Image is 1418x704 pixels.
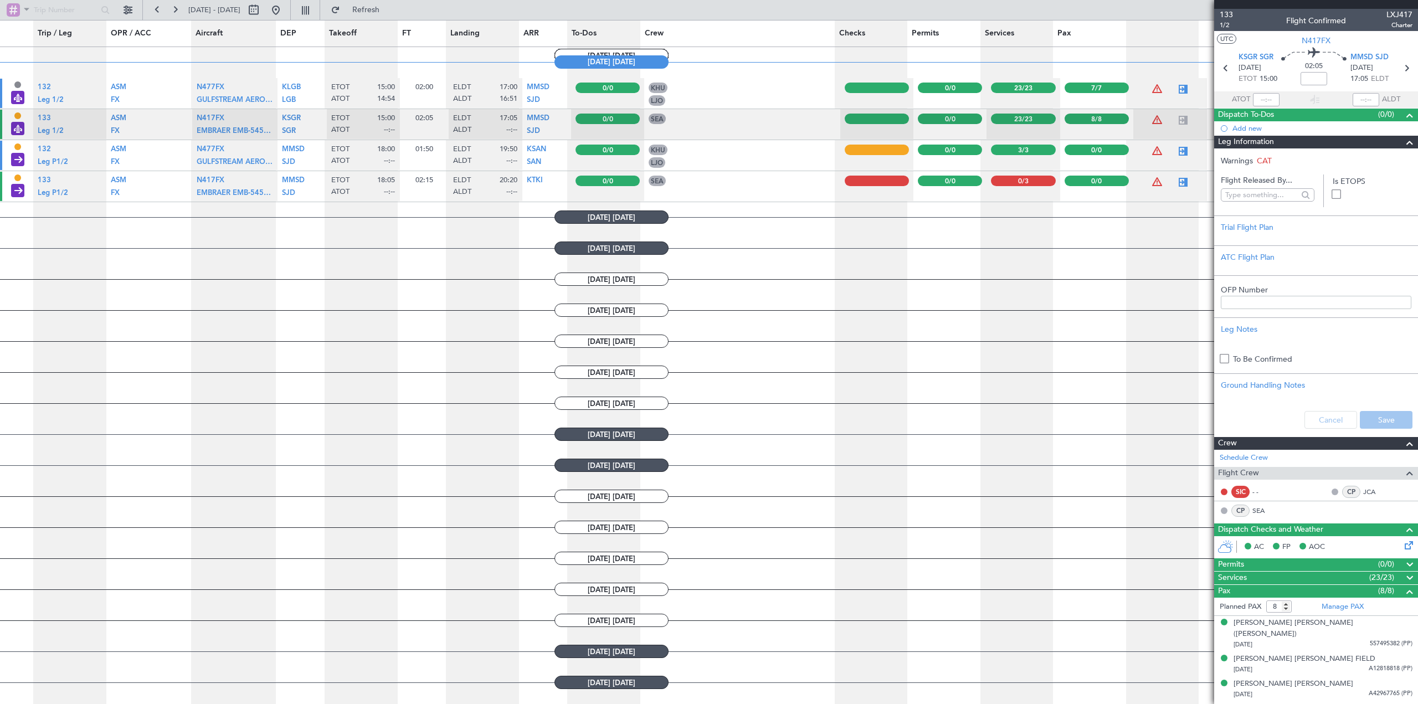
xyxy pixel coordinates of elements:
[1214,155,1418,167] div: Warnings
[111,161,120,168] a: FX
[453,145,471,155] span: ELDT
[453,176,471,186] span: ELDT
[527,127,540,135] span: SJD
[554,490,669,503] span: [DATE] [DATE]
[111,180,126,187] a: ASM
[377,94,395,104] span: 14:54
[38,177,51,184] span: 133
[415,175,433,185] span: 02:15
[554,241,669,255] span: [DATE] [DATE]
[500,83,517,93] span: 17:00
[1282,542,1291,553] span: FP
[282,189,295,197] span: SJD
[331,156,350,166] span: ATOT
[1057,28,1071,39] span: Pax
[554,210,669,224] span: [DATE] [DATE]
[1232,124,1412,133] div: Add new
[1378,558,1394,570] span: (0/0)
[1350,52,1389,63] span: MMSD SJD
[1218,585,1230,598] span: Pax
[500,94,517,104] span: 16:51
[384,187,395,197] span: --:--
[377,176,395,186] span: 18:05
[554,583,669,596] span: [DATE] [DATE]
[197,87,224,94] a: N477FX
[1232,94,1250,105] span: ATOT
[282,146,305,153] span: MMSD
[38,158,68,166] span: Leg P1/2
[500,114,517,124] span: 17:05
[1382,94,1400,105] span: ALDT
[527,84,549,91] span: MMSD
[1370,639,1412,649] span: 557495382 (PP)
[111,177,126,184] span: ASM
[1257,156,1272,166] span: CAT
[1322,602,1364,613] a: Manage PAX
[282,177,305,184] span: MMSD
[1218,109,1274,121] span: Dispatch To-Dos
[500,176,517,186] span: 20:20
[554,335,669,348] span: [DATE] [DATE]
[1239,63,1261,74] span: [DATE]
[527,158,541,166] span: SAN
[415,113,433,123] span: 02:05
[331,83,350,93] span: ETOT
[1253,93,1280,106] input: --:--
[111,115,126,122] span: ASM
[111,130,120,137] a: FX
[1220,602,1261,613] label: Planned PAX
[282,84,301,91] span: KLGB
[1378,585,1394,597] span: (8/8)
[527,96,540,104] span: SJD
[111,189,120,197] span: FX
[111,149,126,156] a: ASM
[527,130,540,137] a: SJD
[453,94,471,104] span: ALDT
[38,192,68,199] a: Leg P1/2
[506,187,517,197] span: --:--
[197,192,273,199] a: EMBRAER EMB-545 Praetor 500
[450,28,480,39] span: Landing
[111,118,126,125] a: ASM
[645,28,664,39] span: Crew
[554,459,669,472] span: [DATE] [DATE]
[1221,284,1411,296] label: OFP Number
[331,187,350,197] span: ATOT
[1369,689,1412,698] span: A42967765 (PP)
[280,28,296,39] span: DEP
[1218,572,1247,584] span: Services
[506,156,517,166] span: --:--
[38,130,64,137] a: Leg 1/2
[554,552,669,565] span: [DATE] [DATE]
[38,28,72,39] span: Trip / Leg
[197,180,224,187] a: N417FX
[1225,187,1298,203] input: Type something...
[1363,487,1388,497] a: JCA
[1217,34,1236,44] button: UTC
[1220,453,1268,464] a: Schedule Crew
[1231,486,1250,498] div: SIC
[1239,52,1273,63] span: KSGR SGR
[377,114,395,124] span: 15:00
[197,158,362,166] span: GULFSTREAM AEROSPACE G-4 Gulfstream G400
[1218,558,1244,571] span: Permits
[554,614,669,627] span: [DATE] [DATE]
[111,28,151,39] span: OPR / ACC
[527,177,543,184] span: KTKI
[282,130,296,137] a: SGR
[197,84,224,91] span: N477FX
[331,125,350,135] span: ATOT
[1254,542,1264,553] span: AC
[1221,379,1411,391] div: Ground Handling Notes
[1369,572,1394,583] span: (23/23)
[197,96,362,104] span: GULFSTREAM AEROSPACE G-4 Gulfstream G400
[282,192,295,199] a: SJD
[1369,664,1412,674] span: A12818818 (PP)
[197,177,224,184] span: N417FX
[1386,20,1412,30] span: Charter
[282,115,301,122] span: KSGR
[111,99,120,106] a: FX
[554,521,669,534] span: [DATE] [DATE]
[197,189,306,197] span: EMBRAER EMB-545 Praetor 500
[527,161,541,168] a: SAN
